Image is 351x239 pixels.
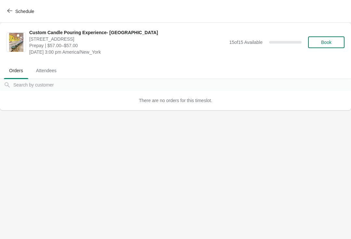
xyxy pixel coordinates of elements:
button: Book [308,36,344,48]
span: Attendees [31,65,62,76]
img: Custom Candle Pouring Experience- Delray Beach [9,33,23,52]
input: Search by customer [13,79,351,91]
span: Prepay | $57.00–$57.00 [29,42,226,49]
span: Schedule [15,9,34,14]
span: Book [321,40,331,45]
span: Custom Candle Pouring Experience- [GEOGRAPHIC_DATA] [29,29,226,36]
span: 15 of 15 Available [229,40,263,45]
span: [STREET_ADDRESS] [29,36,226,42]
button: Schedule [3,6,39,17]
span: Orders [4,65,28,76]
span: There are no orders for this timeslot. [139,98,212,103]
span: [DATE] 3:00 pm America/New_York [29,49,226,55]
